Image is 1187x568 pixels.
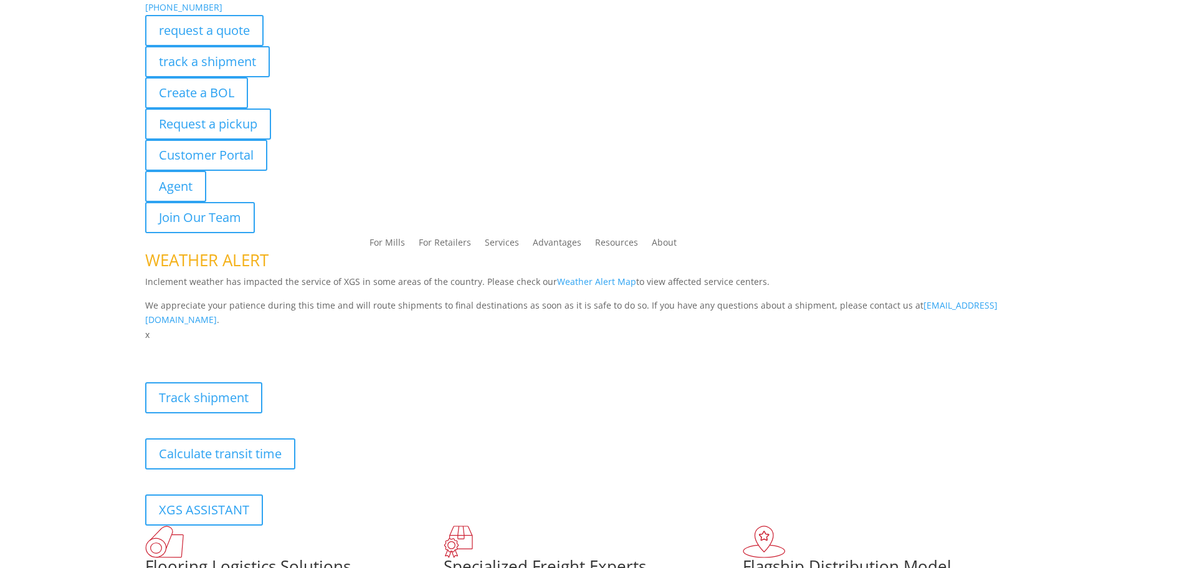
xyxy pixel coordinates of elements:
a: [PHONE_NUMBER] [145,1,222,13]
a: Request a pickup [145,108,271,140]
a: Advantages [533,238,581,252]
img: xgs-icon-focused-on-flooring-red [444,526,473,558]
a: request a quote [145,15,264,46]
a: XGS ASSISTANT [145,494,263,526]
a: track a shipment [145,46,270,77]
a: Agent [145,171,206,202]
a: About [652,238,677,252]
p: Inclement weather has impacted the service of XGS in some areas of the country. Please check our ... [145,274,1042,298]
a: For Mills [369,238,405,252]
span: WEATHER ALERT [145,249,269,271]
a: Services [485,238,519,252]
a: Calculate transit time [145,438,295,469]
a: For Retailers [419,238,471,252]
img: xgs-icon-flagship-distribution-model-red [743,526,786,558]
p: We appreciate your patience during this time and will route shipments to final destinations as so... [145,298,1042,328]
a: Create a BOL [145,77,248,108]
p: x [145,327,1042,342]
a: Weather Alert Map [557,276,636,287]
img: xgs-icon-total-supply-chain-intelligence-red [145,526,184,558]
a: Join Our Team [145,202,255,233]
a: Customer Portal [145,140,267,171]
a: Track shipment [145,382,262,413]
a: Resources [595,238,638,252]
b: Visibility, transparency, and control for your entire supply chain. [145,344,423,356]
